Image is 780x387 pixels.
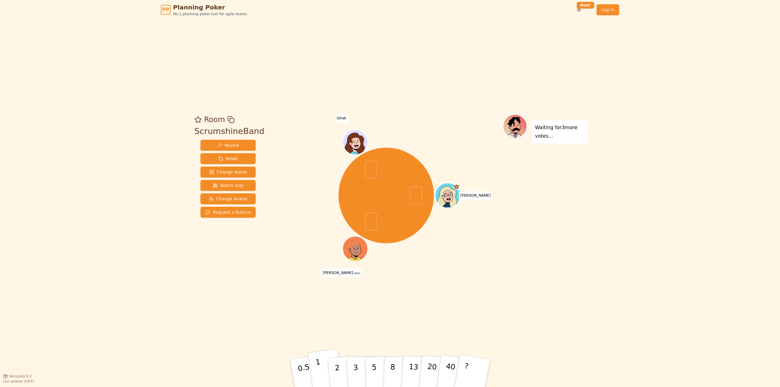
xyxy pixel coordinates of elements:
button: Click to change your avatar [343,237,367,261]
span: (you) [353,272,360,275]
span: Planning Poker [173,3,247,12]
span: Change Avatar [209,196,248,202]
button: Version0.9.2 [3,374,32,379]
button: Reset [200,153,256,164]
span: Watch only [213,182,244,188]
div: New! [577,2,594,9]
button: New! [573,4,584,15]
span: Click to change your name [459,191,492,200]
span: Reset [218,156,238,162]
span: Room [204,114,225,125]
a: Log in [597,4,619,15]
p: Waiting for 3 more votes... [535,123,585,140]
span: Click to change your name [321,269,362,277]
span: Click to change your name [335,114,348,122]
button: Watch only [200,180,256,191]
span: Susset SM is the host [453,184,460,190]
button: Add as favourite [194,114,202,125]
button: Change Name [200,167,256,178]
span: Last updated: [DATE] [3,380,34,383]
span: Change Name [209,169,247,175]
span: Request a feature [205,209,251,215]
span: Version 0.9.2 [9,374,32,379]
a: PPPlanning PokerNo.1 planning poker tool for agile teams [161,3,247,16]
div: ScrumshineBand [194,125,264,138]
button: Change Avatar [200,193,256,204]
button: Reveal [200,140,256,151]
span: PP [162,6,169,13]
span: Reveal [217,142,239,148]
button: Request a feature [200,207,256,218]
span: No.1 planning poker tool for agile teams [173,12,247,16]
